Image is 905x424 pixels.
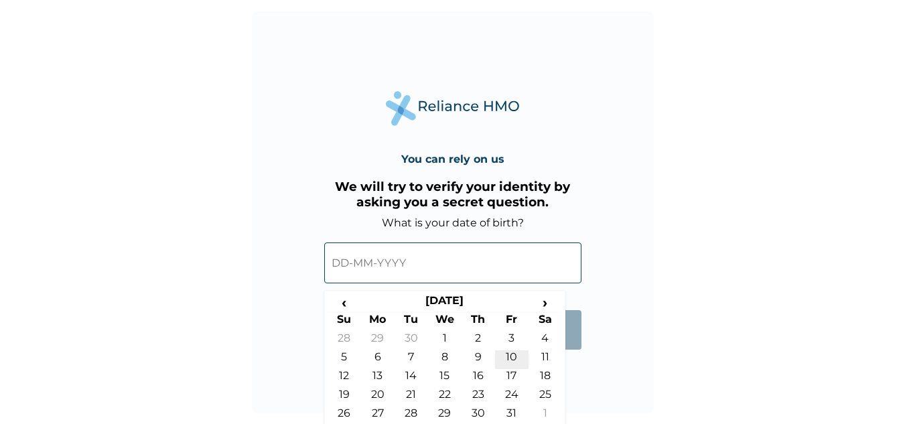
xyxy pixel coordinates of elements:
td: 24 [495,388,529,407]
td: 23 [462,388,495,407]
td: 19 [328,388,361,407]
td: 13 [361,369,395,388]
th: Tu [395,313,428,332]
td: 17 [495,369,529,388]
td: 12 [328,369,361,388]
h4: You can rely on us [401,153,504,165]
h3: We will try to verify your identity by asking you a secret question. [324,179,581,210]
td: 6 [361,350,395,369]
td: 14 [395,369,428,388]
td: 4 [529,332,562,350]
td: 8 [428,350,462,369]
span: › [529,294,562,311]
td: 22 [428,388,462,407]
td: 10 [495,350,529,369]
td: 1 [428,332,462,350]
td: 11 [529,350,562,369]
th: We [428,313,462,332]
input: DD-MM-YYYY [324,242,581,283]
th: Th [462,313,495,332]
td: 25 [529,388,562,407]
td: 3 [495,332,529,350]
td: 29 [361,332,395,350]
th: Mo [361,313,395,332]
label: What is your date of birth? [382,216,524,229]
td: 2 [462,332,495,350]
td: 5 [328,350,361,369]
td: 21 [395,388,428,407]
th: [DATE] [361,294,529,313]
td: 15 [428,369,462,388]
td: 30 [395,332,428,350]
td: 20 [361,388,395,407]
td: 7 [395,350,428,369]
td: 28 [328,332,361,350]
img: Reliance Health's Logo [386,91,520,125]
td: 9 [462,350,495,369]
span: ‹ [328,294,361,311]
th: Su [328,313,361,332]
th: Fr [495,313,529,332]
td: 18 [529,369,562,388]
td: 16 [462,369,495,388]
th: Sa [529,313,562,332]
